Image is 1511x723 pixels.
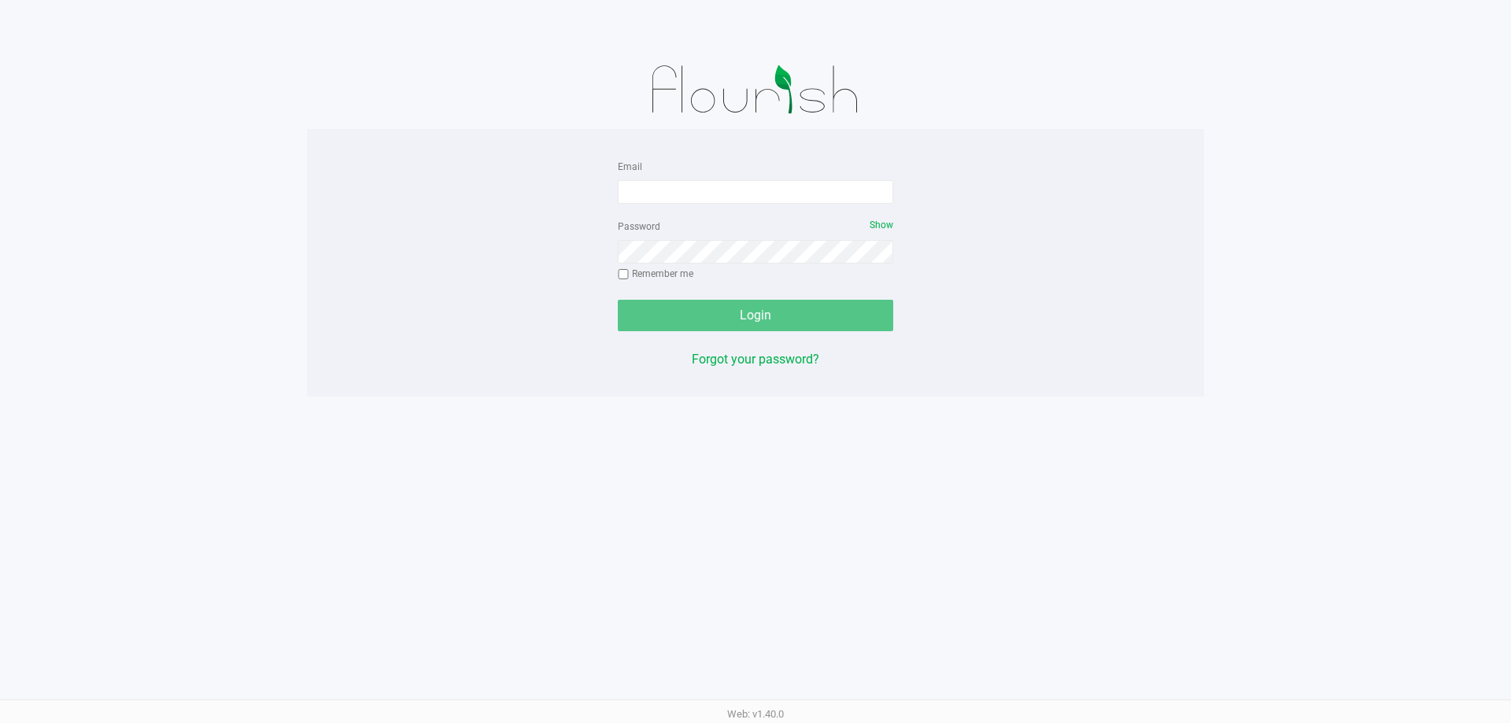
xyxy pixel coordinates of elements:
label: Remember me [618,267,693,281]
span: Show [870,219,893,231]
span: Web: v1.40.0 [727,708,784,720]
label: Email [618,160,642,174]
input: Remember me [618,269,629,280]
button: Forgot your password? [692,350,819,369]
label: Password [618,219,660,234]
